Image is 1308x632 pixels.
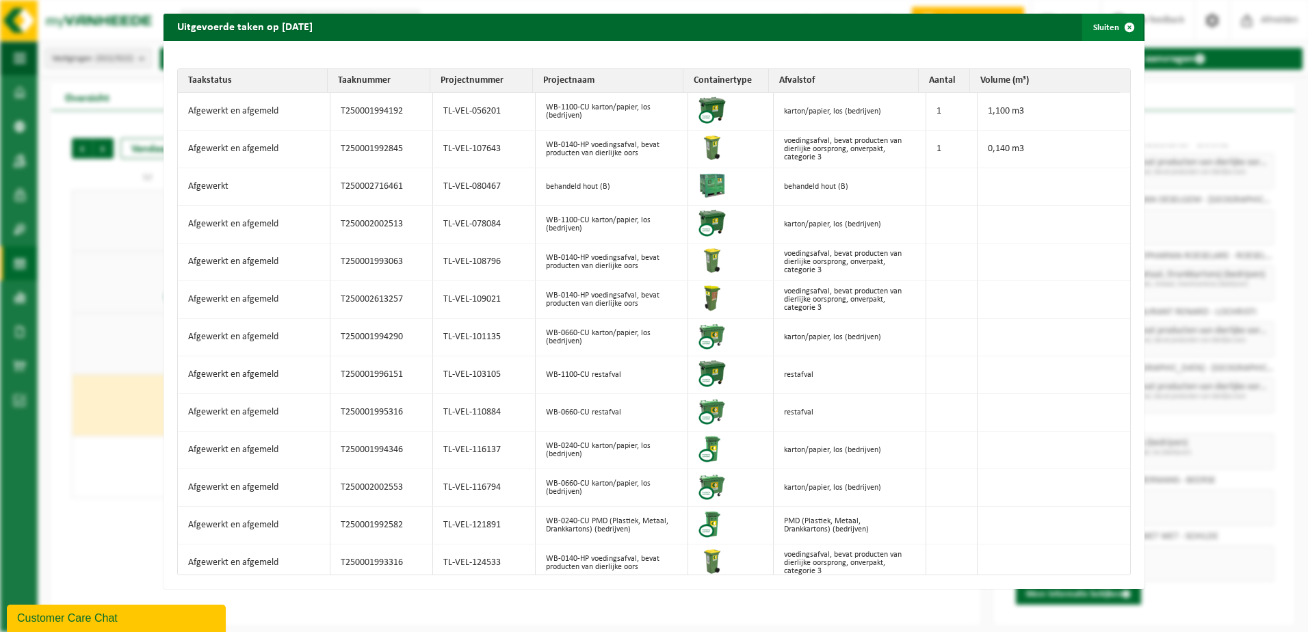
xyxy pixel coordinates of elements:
td: TL-VEL-124533 [433,544,536,582]
td: Afgewerkt en afgemeld [178,281,330,319]
td: TL-VEL-056201 [433,93,536,131]
td: WB-0240-CU karton/papier, los (bedrijven) [536,432,688,469]
img: WB-1100-CU [698,96,726,124]
td: T250001992845 [330,131,433,168]
img: WB-0660-CU [698,397,726,425]
td: WB-0140-HP voedingsafval, bevat producten van dierlijke oors [536,281,688,319]
th: Taakstatus [178,69,328,93]
td: PMD (Plastiek, Metaal, Drankkartons) (bedrijven) [774,507,926,544]
td: TL-VEL-101135 [433,319,536,356]
td: voedingsafval, bevat producten van dierlijke oorsprong, onverpakt, categorie 3 [774,281,926,319]
td: TL-VEL-116794 [433,469,536,507]
td: Afgewerkt en afgemeld [178,356,330,394]
td: 1 [926,93,978,131]
img: WB-0140-HPE-GN-50 [698,134,726,161]
img: WB-0660-CU [698,322,726,350]
td: Afgewerkt [178,168,330,206]
td: behandeld hout (B) [774,168,926,206]
td: Afgewerkt en afgemeld [178,469,330,507]
img: WB-0140-HPE-GN-50 [698,548,726,575]
td: T250002613257 [330,281,433,319]
td: T250001993316 [330,544,433,582]
td: TL-VEL-080467 [433,168,536,206]
td: restafval [774,356,926,394]
td: voedingsafval, bevat producten van dierlijke oorsprong, onverpakt, categorie 3 [774,131,926,168]
td: TL-VEL-078084 [433,206,536,243]
td: behandeld hout (B) [536,168,688,206]
td: T250002002553 [330,469,433,507]
th: Projectnaam [533,69,683,93]
td: Afgewerkt en afgemeld [178,131,330,168]
td: karton/papier, los (bedrijven) [774,319,926,356]
td: TL-VEL-116137 [433,432,536,469]
td: Afgewerkt en afgemeld [178,544,330,582]
td: voedingsafval, bevat producten van dierlijke oorsprong, onverpakt, categorie 3 [774,544,926,582]
td: WB-0660-CU restafval [536,394,688,432]
td: WB-0660-CU karton/papier, los (bedrijven) [536,319,688,356]
td: Afgewerkt en afgemeld [178,93,330,131]
th: Afvalstof [769,69,919,93]
th: Aantal [919,69,970,93]
img: WB-0240-CU [698,510,726,538]
td: WB-0140-HP voedingsafval, bevat producten van dierlijke oors [536,544,688,582]
td: T250001994346 [330,432,433,469]
td: WB-1100-CU karton/papier, los (bedrijven) [536,206,688,243]
td: 0,140 m3 [978,131,1130,168]
td: karton/papier, los (bedrijven) [774,93,926,131]
td: T250001994192 [330,93,433,131]
img: WB-1100-CU [698,209,726,237]
td: T250001995316 [330,394,433,432]
td: T250002002513 [330,206,433,243]
td: TL-VEL-110884 [433,394,536,432]
td: T250001994290 [330,319,433,356]
td: T250002716461 [330,168,433,206]
img: WB-1100-CU [698,360,726,387]
td: Afgewerkt en afgemeld [178,319,330,356]
td: Afgewerkt en afgemeld [178,432,330,469]
td: TL-VEL-121891 [433,507,536,544]
th: Projectnummer [430,69,533,93]
th: Volume (m³) [970,69,1120,93]
img: WB-0660-CU [698,473,726,500]
img: WB-0240-CU [698,435,726,462]
td: T250001993063 [330,243,433,281]
img: WB-0060-HPE-GN-50 [698,285,726,312]
td: WB-0660-CU karton/papier, los (bedrijven) [536,469,688,507]
td: WB-0240-CU PMD (Plastiek, Metaal, Drankkartons) (bedrijven) [536,507,688,544]
td: TL-VEL-103105 [433,356,536,394]
img: PB-HB-1400-HPE-GN-01 [698,172,726,199]
td: karton/papier, los (bedrijven) [774,206,926,243]
h2: Uitgevoerde taken op [DATE] [163,14,326,40]
td: Afgewerkt en afgemeld [178,243,330,281]
th: Taaknummer [328,69,430,93]
td: Afgewerkt en afgemeld [178,206,330,243]
td: TL-VEL-107643 [433,131,536,168]
td: restafval [774,394,926,432]
td: Afgewerkt en afgemeld [178,394,330,432]
td: 1 [926,131,978,168]
td: WB-1100-CU karton/papier, los (bedrijven) [536,93,688,131]
button: Sluiten [1082,14,1143,41]
td: karton/papier, los (bedrijven) [774,469,926,507]
td: TL-VEL-108796 [433,243,536,281]
td: 1,100 m3 [978,93,1130,131]
td: Afgewerkt en afgemeld [178,507,330,544]
td: TL-VEL-109021 [433,281,536,319]
td: WB-0140-HP voedingsafval, bevat producten van dierlijke oors [536,243,688,281]
td: voedingsafval, bevat producten van dierlijke oorsprong, onverpakt, categorie 3 [774,243,926,281]
iframe: chat widget [7,602,228,632]
th: Containertype [683,69,769,93]
td: T250001992582 [330,507,433,544]
img: WB-0140-HPE-GN-50 [698,247,726,274]
td: karton/papier, los (bedrijven) [774,432,926,469]
td: WB-0140-HP voedingsafval, bevat producten van dierlijke oors [536,131,688,168]
td: T250001996151 [330,356,433,394]
td: WB-1100-CU restafval [536,356,688,394]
